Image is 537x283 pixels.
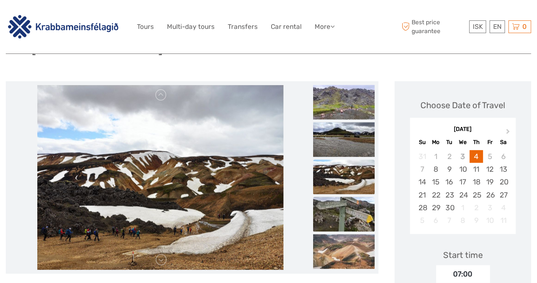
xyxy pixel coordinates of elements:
div: Choose Thursday, September 11th, 2025 [470,163,483,176]
div: Not available Saturday, October 4th, 2025 [497,201,510,214]
div: Choose Saturday, September 13th, 2025 [497,163,510,176]
div: Th [470,137,483,147]
img: 00a1073dcd914f64bffa59dcf7633ecd_slider_thumbnail.jpeg [313,197,375,231]
div: Choose Sunday, September 21st, 2025 [415,189,429,201]
div: Choose Friday, September 12th, 2025 [483,163,497,176]
span: ISK [473,23,483,30]
div: Choose Thursday, September 25th, 2025 [470,189,483,201]
a: More [315,21,335,32]
p: Chat now [11,13,87,20]
div: Sa [497,137,510,147]
span: 0 [521,23,528,30]
div: Mo [429,137,443,147]
div: 07:00 [436,265,490,283]
div: Not available Monday, October 6th, 2025 [429,214,443,227]
div: Choose Date of Travel [421,99,505,111]
div: Not available Saturday, September 6th, 2025 [497,150,510,163]
img: 877b1ab2d1a8485a9537b474d00356aa_slider_thumbnail.jpeg [313,234,375,269]
span: Best price guarantee [400,18,468,35]
div: [DATE] [410,126,516,134]
div: Not available Friday, October 3rd, 2025 [483,201,497,214]
img: bd46b88c20aa461e9fb21282e5e9b087_slider_thumbnail.jpeg [313,159,375,194]
div: Start time [443,249,483,261]
div: Not available Sunday, October 5th, 2025 [415,214,429,227]
div: Choose Tuesday, September 16th, 2025 [443,176,456,188]
div: Choose Sunday, September 28th, 2025 [415,201,429,214]
img: 3142-b3e26b51-08fe-4449-b938-50ec2168a4a0_logo_big.png [6,13,121,40]
div: Choose Monday, September 8th, 2025 [429,163,443,176]
div: Not available Saturday, October 11th, 2025 [497,214,510,227]
div: Choose Monday, September 15th, 2025 [429,176,443,188]
div: Not available Sunday, August 31st, 2025 [415,150,429,163]
a: Car rental [271,21,302,32]
div: Choose Monday, September 29th, 2025 [429,201,443,214]
img: 9f4d4dd2887942faaa2e9ef80fc03295_slider_thumbnail.jpeg [313,122,375,157]
a: Transfers [228,21,258,32]
div: Not available Wednesday, September 3rd, 2025 [456,150,470,163]
div: Not available Sunday, September 7th, 2025 [415,163,429,176]
img: bd46b88c20aa461e9fb21282e5e9b087_main_slider.jpeg [37,85,284,270]
div: Su [415,137,429,147]
div: Choose Wednesday, September 10th, 2025 [456,163,470,176]
div: Choose Thursday, September 4th, 2025 [470,150,483,163]
div: Choose Tuesday, September 23rd, 2025 [443,189,456,201]
div: Not available Tuesday, October 7th, 2025 [443,214,456,227]
div: Choose Saturday, September 27th, 2025 [497,189,510,201]
div: Choose Tuesday, September 30th, 2025 [443,201,456,214]
div: Not available Wednesday, October 8th, 2025 [456,214,470,227]
a: Multi-day tours [167,21,215,32]
div: Not available Friday, October 10th, 2025 [483,214,497,227]
div: Choose Saturday, September 20th, 2025 [497,176,510,188]
div: Choose Wednesday, September 24th, 2025 [456,189,470,201]
div: Not available Wednesday, October 1st, 2025 [456,201,470,214]
div: month 2025-09 [412,150,513,227]
div: Not available Monday, September 1st, 2025 [429,150,443,163]
div: Choose Wednesday, September 17th, 2025 [456,176,470,188]
div: Choose Monday, September 22nd, 2025 [429,189,443,201]
button: Next Month [503,127,515,140]
div: Tu [443,137,456,147]
button: Open LiveChat chat widget [88,12,98,21]
img: 963d46e1fd124088a9836791706313d5_slider_thumbnail.jpeg [313,85,375,119]
div: Choose Sunday, September 14th, 2025 [415,176,429,188]
div: Not available Thursday, October 2nd, 2025 [470,201,483,214]
div: Not available Tuesday, September 2nd, 2025 [443,150,456,163]
a: Tours [137,21,154,32]
div: Not available Friday, September 5th, 2025 [483,150,497,163]
div: Choose Friday, September 26th, 2025 [483,189,497,201]
div: Choose Thursday, September 18th, 2025 [470,176,483,188]
div: We [456,137,470,147]
div: Choose Tuesday, September 9th, 2025 [443,163,456,176]
div: Fr [483,137,497,147]
div: EN [490,20,505,33]
div: Not available Thursday, October 9th, 2025 [470,214,483,227]
div: Choose Friday, September 19th, 2025 [483,176,497,188]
